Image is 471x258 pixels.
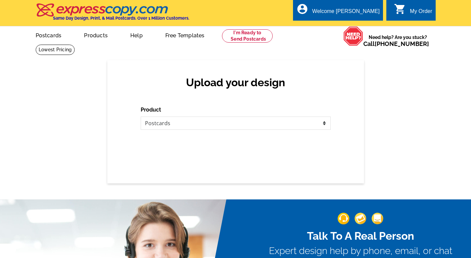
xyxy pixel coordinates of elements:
[155,27,215,43] a: Free Templates
[269,230,452,242] h2: Talk To A Real Person
[269,245,452,257] h3: Expert design help by phone, email, or chat
[73,27,118,43] a: Products
[312,8,380,18] div: Welcome [PERSON_NAME]
[355,213,366,224] img: support-img-2.png
[410,8,432,18] div: My Order
[120,27,153,43] a: Help
[25,27,72,43] a: Postcards
[363,40,429,47] span: Call
[36,8,189,21] a: Same Day Design, Print, & Mail Postcards. Over 1 Million Customers.
[147,76,324,89] h2: Upload your design
[372,213,383,224] img: support-img-3_1.png
[363,34,432,47] span: Need help? Are you stuck?
[53,16,189,21] h4: Same Day Design, Print, & Mail Postcards. Over 1 Million Customers.
[394,7,432,16] a: shopping_cart My Order
[375,40,429,47] a: [PHONE_NUMBER]
[394,3,406,15] i: shopping_cart
[296,3,308,15] i: account_circle
[343,26,363,46] img: help
[141,106,161,114] label: Product
[338,213,349,224] img: support-img-1.png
